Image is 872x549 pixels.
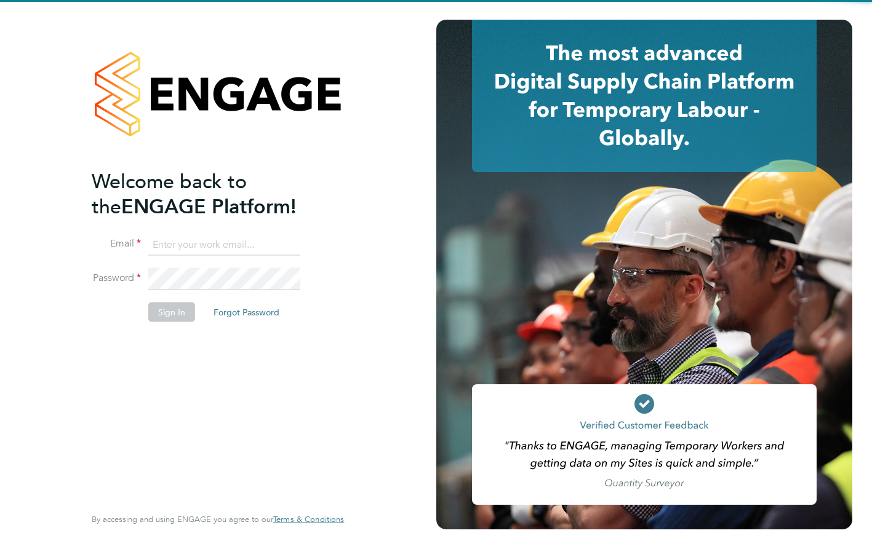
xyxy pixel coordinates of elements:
span: Terms & Conditions [273,514,344,524]
span: By accessing and using ENGAGE you agree to our [92,514,344,524]
h2: ENGAGE Platform! [92,168,332,219]
label: Email [92,237,141,250]
button: Sign In [148,302,195,322]
button: Forgot Password [204,302,289,322]
a: Terms & Conditions [273,515,344,524]
input: Enter your work email... [148,234,300,256]
label: Password [92,272,141,285]
span: Welcome back to the [92,169,247,218]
